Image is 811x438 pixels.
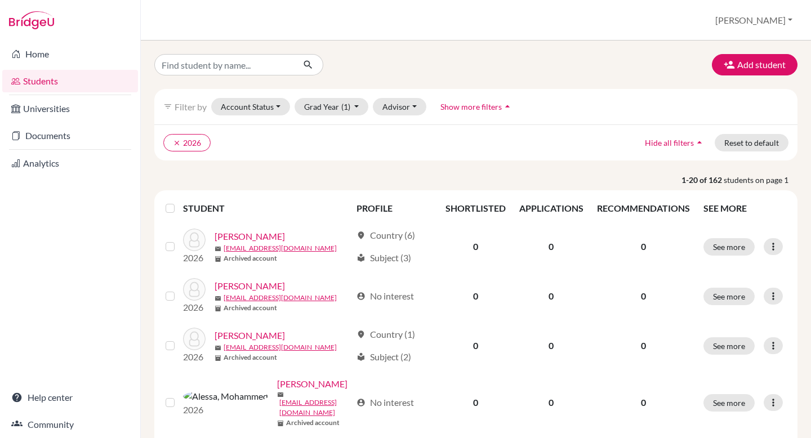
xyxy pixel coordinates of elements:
[224,253,277,263] b: Archived account
[183,251,206,265] p: 2026
[597,396,690,409] p: 0
[183,229,206,251] img: Acosta, Dominic
[502,101,513,112] i: arrow_drop_up
[703,394,755,412] button: See more
[341,102,350,111] span: (1)
[286,418,340,428] b: Archived account
[439,271,513,321] td: 0
[215,345,221,351] span: mail
[635,134,715,151] button: Hide all filtersarrow_drop_up
[439,195,513,222] th: SHORTLISTED
[694,137,705,148] i: arrow_drop_up
[277,420,284,427] span: inventory_2
[513,370,590,435] td: 0
[183,301,206,314] p: 2026
[163,102,172,111] i: filter_list
[513,222,590,271] td: 0
[357,398,366,407] span: account_circle
[215,245,221,252] span: mail
[439,321,513,370] td: 0
[357,289,414,303] div: No interest
[350,195,438,222] th: PROFILE
[703,337,755,355] button: See more
[590,195,697,222] th: RECOMMENDATIONS
[697,195,793,222] th: SEE MORE
[597,289,690,303] p: 0
[224,303,277,313] b: Archived account
[2,152,138,175] a: Analytics
[712,54,797,75] button: Add student
[2,386,138,409] a: Help center
[357,330,366,339] span: location_on
[215,256,221,262] span: inventory_2
[357,396,414,409] div: No interest
[513,271,590,321] td: 0
[224,342,337,352] a: [EMAIL_ADDRESS][DOMAIN_NAME]
[439,370,513,435] td: 0
[183,403,268,417] p: 2026
[431,98,523,115] button: Show more filtersarrow_drop_up
[2,124,138,147] a: Documents
[2,43,138,65] a: Home
[357,253,366,262] span: local_library
[183,328,206,350] img: Alessa, Abdullah
[513,321,590,370] td: 0
[710,10,797,31] button: [PERSON_NAME]
[357,229,415,242] div: Country (6)
[357,231,366,240] span: location_on
[703,288,755,305] button: See more
[597,339,690,352] p: 0
[513,195,590,222] th: APPLICATIONS
[439,222,513,271] td: 0
[295,98,369,115] button: Grad Year(1)
[215,305,221,312] span: inventory_2
[224,352,277,363] b: Archived account
[277,391,284,398] span: mail
[215,329,285,342] a: [PERSON_NAME]
[215,279,285,293] a: [PERSON_NAME]
[357,352,366,361] span: local_library
[715,134,788,151] button: Reset to default
[357,292,366,301] span: account_circle
[215,355,221,361] span: inventory_2
[645,138,694,148] span: Hide all filters
[154,54,294,75] input: Find student by name...
[373,98,426,115] button: Advisor
[2,413,138,436] a: Community
[9,11,54,29] img: Bridge-U
[279,397,351,418] a: [EMAIL_ADDRESS][DOMAIN_NAME]
[357,350,411,364] div: Subject (2)
[724,174,797,186] span: students on page 1
[183,278,206,301] img: Albader, Joud
[224,243,337,253] a: [EMAIL_ADDRESS][DOMAIN_NAME]
[2,97,138,120] a: Universities
[163,134,211,151] button: clear2026
[703,238,755,256] button: See more
[224,293,337,303] a: [EMAIL_ADDRESS][DOMAIN_NAME]
[211,98,290,115] button: Account Status
[183,390,268,403] img: Alessa, Mohammed
[183,195,350,222] th: STUDENT
[357,328,415,341] div: Country (1)
[175,101,207,112] span: Filter by
[681,174,724,186] strong: 1-20 of 162
[597,240,690,253] p: 0
[215,230,285,243] a: [PERSON_NAME]
[173,139,181,147] i: clear
[357,251,411,265] div: Subject (3)
[215,295,221,302] span: mail
[440,102,502,111] span: Show more filters
[2,70,138,92] a: Students
[183,350,206,364] p: 2026
[277,377,347,391] a: [PERSON_NAME]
